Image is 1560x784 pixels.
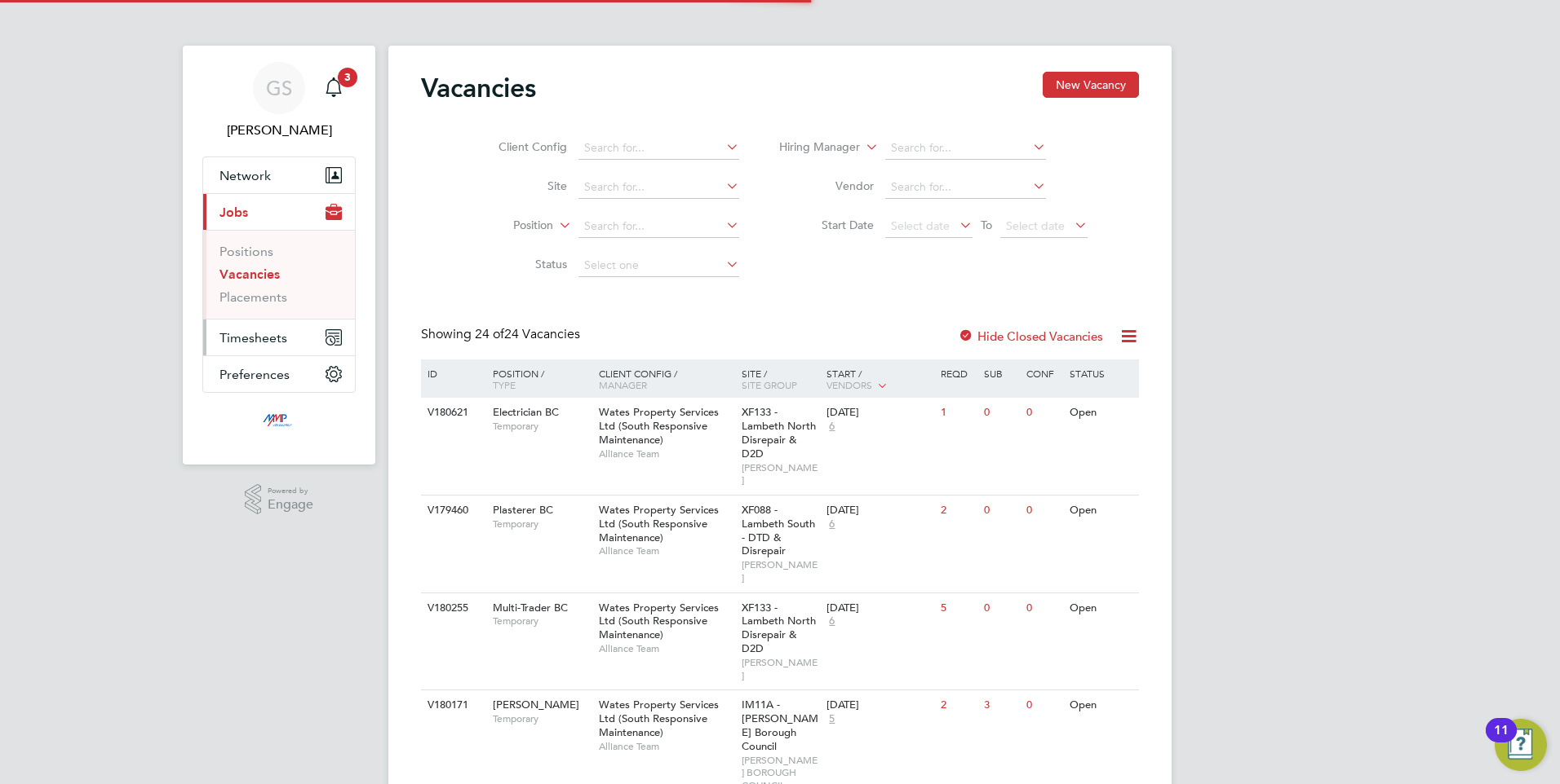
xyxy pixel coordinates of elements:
span: 3 [338,68,357,87]
a: Go to home page [202,409,356,435]
label: Start Date [780,218,874,232]
span: Preferences [219,367,290,382]
span: Manager [599,378,647,391]
div: 2 [937,496,979,526]
div: Jobs [203,230,355,319]
input: Search for... [885,176,1046,199]
div: 0 [980,593,1022,623]
span: Network [219,168,271,183]
div: V179460 [423,496,481,526]
div: Sub [980,359,1022,387]
span: Select date [1006,218,1065,233]
div: Client Config / [595,359,738,399]
span: Wates Property Services Ltd (South Responsive Maintenance) [599,601,719,642]
button: Open Resource Center, 11 new notifications [1495,719,1547,771]
h2: Vacancies [421,72,536,104]
a: Positions [219,244,273,259]
span: Wates Property Services Ltd (South Responsive Maintenance) [599,503,719,544]
div: ID [423,359,481,387]
span: XF088 - Lambeth South - DTD & Disrepair [742,503,815,558]
span: [PERSON_NAME] [493,698,579,711]
span: Timesheets [219,330,287,346]
div: [DATE] [827,406,933,420]
input: Search for... [578,215,739,238]
button: Network [203,157,355,193]
span: [PERSON_NAME] [742,461,819,487]
div: 3 [980,690,1022,720]
button: New Vacancy [1043,72,1139,98]
span: 6 [827,518,837,531]
span: Electrician BC [493,405,559,419]
input: Search for... [885,137,1046,160]
div: Showing [421,326,583,343]
div: Open [1066,398,1137,428]
div: Open [1066,496,1137,526]
div: V180621 [423,398,481,428]
span: Alliance Team [599,544,733,557]
label: Position [459,218,553,234]
span: Alliance Team [599,642,733,655]
button: Timesheets [203,319,355,355]
span: Select date [891,218,950,233]
label: Client Config [473,139,567,154]
span: 24 Vacancies [475,326,580,342]
div: [DATE] [827,698,933,712]
div: [DATE] [827,504,933,518]
label: Site [473,178,567,193]
div: 0 [1022,593,1065,623]
span: 6 [827,614,837,628]
img: mmpconsultancy-logo-retina.png [256,409,303,435]
span: Temporary [493,518,591,531]
span: Wates Property Services Ltd (South Responsive Maintenance) [599,405,719,447]
div: 2 [937,690,979,720]
div: Start / [822,359,937,400]
div: Site / [738,359,823,399]
span: Temporary [493,712,591,725]
div: 1 [937,398,979,428]
span: Site Group [742,378,797,391]
label: Hiring Manager [766,139,860,156]
span: XF133 - Lambeth North Disrepair & D2D [742,405,816,460]
div: Reqd [937,359,979,387]
div: [DATE] [827,601,933,615]
a: Powered byEngage [245,484,314,515]
span: IM11A - [PERSON_NAME] Borough Council [742,698,818,753]
span: Vendors [827,378,872,391]
div: 0 [980,398,1022,428]
input: Search for... [578,176,739,199]
span: Alliance Team [599,740,733,753]
span: [PERSON_NAME] [742,656,819,681]
span: Jobs [219,205,248,220]
span: GS [266,77,292,99]
span: Engage [268,498,313,512]
span: Alliance Team [599,447,733,460]
div: 11 [1494,730,1509,751]
span: Type [493,378,516,391]
span: Temporary [493,420,591,433]
label: Status [473,257,567,271]
span: 24 of [475,326,504,342]
div: 0 [980,496,1022,526]
a: 3 [317,62,350,114]
label: Vendor [780,178,874,193]
span: Wates Property Services Ltd (South Responsive Maintenance) [599,698,719,739]
span: 6 [827,420,837,434]
div: 0 [1022,690,1065,720]
span: To [976,214,997,236]
a: Vacancies [219,266,280,282]
div: V180255 [423,593,481,623]
button: Preferences [203,356,355,392]
div: Conf [1022,359,1065,387]
span: Multi-Trader BC [493,601,568,614]
div: 0 [1022,496,1065,526]
label: Hide Closed Vacancies [958,328,1103,344]
span: Temporary [493,614,591,628]
div: Position / [481,359,595,399]
div: V180171 [423,690,481,720]
div: 0 [1022,398,1065,428]
span: 5 [827,712,837,726]
nav: Main navigation [183,46,375,465]
input: Search for... [578,137,739,160]
a: GS[PERSON_NAME] [202,62,356,140]
span: Plasterer BC [493,503,553,517]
